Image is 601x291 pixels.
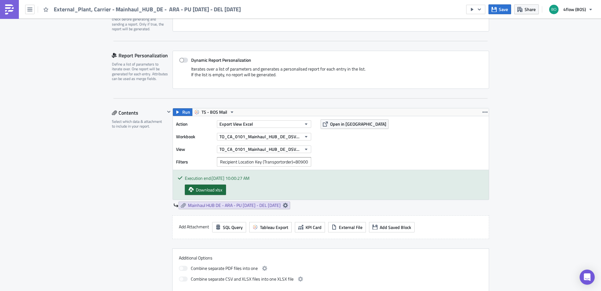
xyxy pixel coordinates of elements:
[179,222,209,231] label: Add Attachment
[217,145,311,153] button: TO_CA_0101_Mainhaul_HUB_DE_DSV_Schedule_KLA
[3,16,300,21] p: Please check the list and if the volume fits. Send back the final loading list to until 16:00 [DA...
[179,255,482,261] label: Additional Options
[219,121,253,127] span: Export View Excel
[165,108,173,116] button: Hide content
[176,132,214,141] label: Workbook
[188,203,281,208] span: Mainhaul HUB DE - ARA - PU [DATE] - DEL [DATE]
[112,12,168,31] div: Optionally, perform a condition check before generating and sending a report. Only if true, the r...
[563,6,586,13] span: 4flow (BOS)
[151,16,225,21] a: [EMAIL_ADDRESS][DOMAIN_NAME]
[191,275,294,283] span: Combine separate CSV and XLSX files into one XLSX file
[4,4,14,14] img: PushMetrics
[3,30,267,40] a: [EMAIL_ADDRESS][DOMAIN_NAME]
[201,108,227,116] span: TS - BOS Mail
[217,157,311,167] input: Filter1=Value1&...
[182,108,190,116] span: Run
[3,3,300,54] body: Rich Text Area. Press ALT-0 for help.
[176,145,214,154] label: View
[488,4,511,14] button: Save
[191,265,258,272] span: Combine separate PDF files into one
[545,3,596,16] button: 4flow (BOS)
[179,66,482,82] div: Iterates over a list of parameters and generates a personalised report for each entry in the list...
[112,51,173,60] div: Report Personalization
[321,119,389,129] button: Open in [GEOGRAPHIC_DATA]
[260,224,288,231] span: Tableau Export
[580,270,595,285] div: Open Intercom Messenger
[185,175,484,181] div: Execution end: [DATE] 10:00:27 AM
[369,222,415,232] button: Add Saved Block
[212,222,246,232] button: SQL Query
[219,133,301,140] span: TO_CA_0101_Mainhaul_HUB_DE_DSV_Schedule_KLA
[306,224,322,231] span: KPI Card
[525,6,536,13] span: Share
[3,49,300,54] p: Your 4flow-team
[514,4,539,14] button: Share
[295,222,325,232] button: KPI Card
[173,108,192,116] button: Run
[249,222,292,232] button: Tableau Export
[3,9,300,14] p: attached you can find the list of TOs, which are supposed to be loaded on the next mainhaul for B...
[191,57,251,63] strong: Dynamic Report Personalization
[3,30,300,40] p: This is an automated email. Please don't reply to this. In case of questions do not hesitate to c...
[54,6,241,13] span: External_Plant, Carrier - Mainhaul_HUB_DE - ARA - PU [DATE] - DEL [DATE]
[328,222,366,232] button: External File
[330,121,386,127] span: Open in [GEOGRAPHIC_DATA]
[112,108,165,117] div: Contents
[192,108,237,116] button: TS - BOS Mail
[223,224,243,231] span: SQL Query
[176,119,214,129] label: Action
[219,146,301,152] span: TO_CA_0101_Mainhaul_HUB_DE_DSV_Schedule_KLA
[112,119,165,129] div: Select which data & attachment to include in your report.
[549,4,559,15] img: Avatar
[112,62,168,81] div: Define a list of parameters to iterate over. One report will be generated for each entry. Attribu...
[380,224,411,231] span: Add Saved Block
[196,186,222,193] span: Download xlsx
[185,185,226,195] a: Download xlsx
[499,6,508,13] span: Save
[3,3,300,8] p: Dear all,
[3,23,300,28] p: If you have TOs, which are not mentioned on that list, please report to TCT and they will add the...
[339,224,362,231] span: External File
[179,202,290,209] a: Mainhaul HUB DE - ARA - PU [DATE] - DEL [DATE]
[217,133,311,140] button: TO_CA_0101_Mainhaul_HUB_DE_DSV_Schedule_KLA
[3,42,300,47] p: Kind regards
[176,157,214,167] label: Filters
[217,120,311,128] button: Export View Excel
